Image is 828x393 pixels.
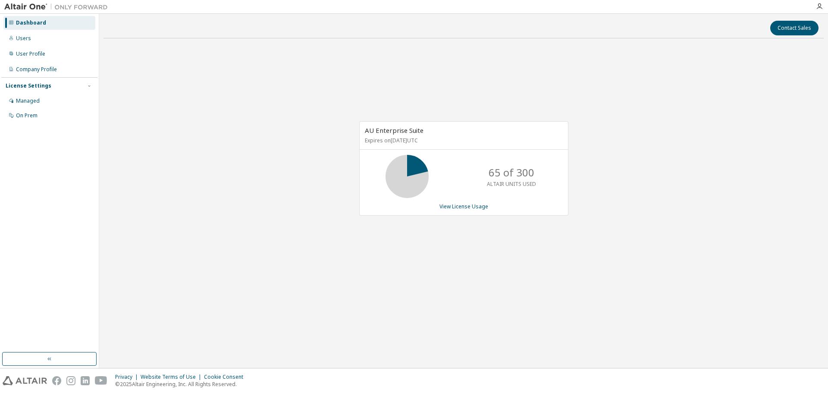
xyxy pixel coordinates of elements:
[66,376,75,385] img: instagram.svg
[16,112,38,119] div: On Prem
[115,380,248,388] p: © 2025 Altair Engineering, Inc. All Rights Reserved.
[141,374,204,380] div: Website Terms of Use
[489,165,534,180] p: 65 of 300
[16,97,40,104] div: Managed
[770,21,819,35] button: Contact Sales
[52,376,61,385] img: facebook.svg
[6,82,51,89] div: License Settings
[16,19,46,26] div: Dashboard
[487,180,536,188] p: ALTAIR UNITS USED
[115,374,141,380] div: Privacy
[16,66,57,73] div: Company Profile
[365,137,561,144] p: Expires on [DATE] UTC
[4,3,112,11] img: Altair One
[81,376,90,385] img: linkedin.svg
[439,203,488,210] a: View License Usage
[365,126,423,135] span: AU Enterprise Suite
[204,374,248,380] div: Cookie Consent
[95,376,107,385] img: youtube.svg
[16,35,31,42] div: Users
[3,376,47,385] img: altair_logo.svg
[16,50,45,57] div: User Profile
